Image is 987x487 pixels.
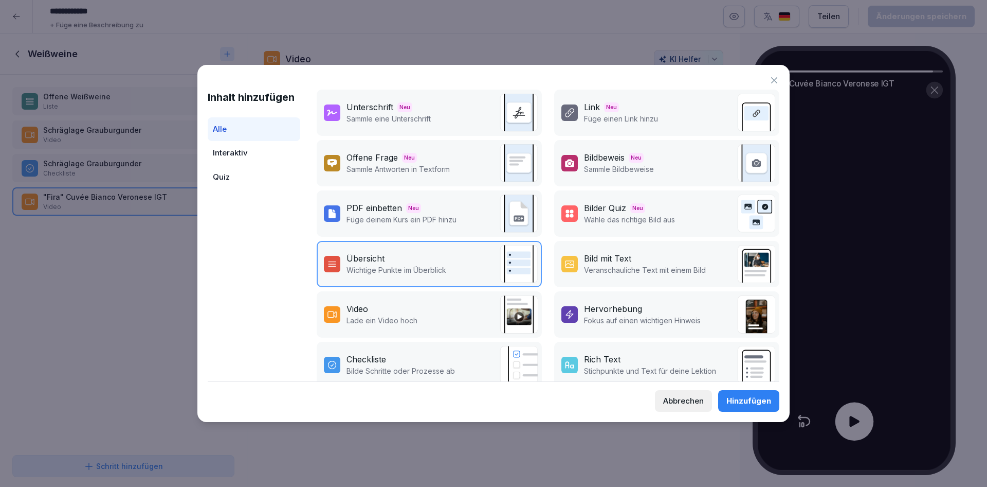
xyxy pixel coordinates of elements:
span: Neu [604,102,619,112]
img: signature.svg [500,94,538,132]
div: Rich Text [584,353,620,366]
span: Neu [406,203,421,213]
p: Bilde Schritte oder Prozesse ab [346,366,455,376]
p: Füge deinem Kurs ein PDF hinzu [346,214,456,225]
span: Neu [629,153,644,163]
div: Hinzufügen [726,395,771,407]
p: Sammle eine Unterschrift [346,113,431,124]
h1: Inhalt hinzufügen [208,90,300,105]
button: Hinzufügen [718,390,779,412]
img: link.svg [737,94,775,132]
img: richtext.svg [737,346,775,384]
img: text_image.png [737,245,775,283]
p: Stichpunkte und Text für deine Lektion [584,366,716,376]
div: Quiz [208,165,300,189]
div: Unterschrift [346,101,393,113]
img: callout.png [737,295,775,334]
p: Sammle Antworten in Textform [346,164,450,175]
p: Fokus auf einen wichtigen Hinweis [584,315,701,326]
button: Abbrechen [655,390,712,412]
p: Wichtige Punkte im Überblick [346,265,446,275]
span: Neu [630,203,645,213]
div: Abbrechen [663,395,704,407]
img: image_upload.svg [737,144,775,182]
img: image_quiz.svg [737,195,775,233]
img: pdf_embed.svg [500,195,538,233]
div: Übersicht [346,252,385,265]
div: Bild mit Text [584,252,631,265]
p: Lade ein Video hoch [346,315,417,326]
div: Link [584,101,600,113]
div: Bildbeweis [584,151,625,164]
img: text_response.svg [500,144,538,182]
div: PDF einbetten [346,202,402,214]
div: Offene Frage [346,151,398,164]
div: Bilder Quiz [584,202,626,214]
div: Video [346,303,368,315]
div: Checkliste [346,353,386,366]
p: Wähle das richtige Bild aus [584,214,675,225]
p: Sammle Bildbeweise [584,164,654,175]
img: video.png [500,295,538,334]
img: overview.svg [500,245,538,283]
div: Hervorhebung [584,303,642,315]
p: Veranschauliche Text mit einem Bild [584,265,706,275]
div: Alle [208,117,300,142]
div: Interaktiv [208,141,300,165]
span: Neu [397,102,412,112]
span: Neu [402,153,417,163]
img: checklist.svg [500,346,538,384]
p: Füge einen Link hinzu [584,113,658,124]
